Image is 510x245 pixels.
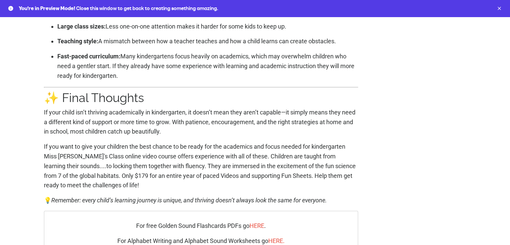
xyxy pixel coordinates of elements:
span: You're in Preview Mode! [19,5,75,12]
strong: Teaching style: [57,38,98,45]
p: If you want to give your children the best chance to be ready for the academics and focus needed ... [44,142,358,190]
a: HERE. [268,237,285,244]
span: HERE [249,222,264,229]
p: 💡 [44,196,358,205]
p: A mismatch between how a teacher teaches and how a child learns can create obstacles. [57,37,358,46]
p: Less one-on-one attention makes it harder for some kids to keep up. [57,22,358,32]
strong: Large class sizes: [57,23,106,30]
span: Close this window to get back to creating something amazing. [76,5,218,12]
em: Remember: every child’s learning journey is unique, and thriving doesn’t always look the same for... [51,197,327,204]
a: HERE. [249,222,266,229]
p: For free Golden Sound Flashcards PDFs go [64,221,338,231]
p: Many kindergartens focus heavily on academics, which may overwhelm children who need a gentler st... [57,52,358,81]
h2: ✨ Final Thoughts [44,91,358,105]
strong: Fast-paced curriculum: [57,53,120,60]
p: If your child isn’t thriving academically in kindergarten, it doesn’t mean they aren’t capable—it... [44,108,358,137]
pds-icon: info circle filled [8,6,13,11]
button: remove [497,6,502,11]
